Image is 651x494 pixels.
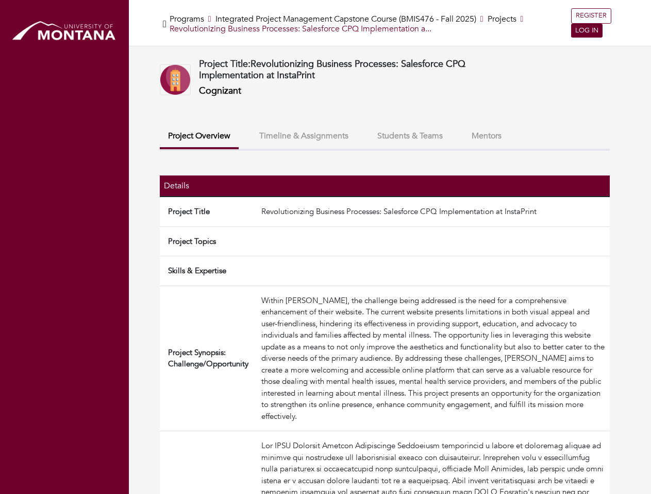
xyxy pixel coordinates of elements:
[369,125,451,147] button: Students & Teams
[170,23,431,34] span: Revolutionizing Business Processes: Salesforce CPQ Implementation a...
[160,256,257,286] td: Skills & Expertise
[160,286,257,431] td: Project Synopsis: Challenge/Opportunity
[160,197,257,226] td: Project Title
[261,295,606,422] div: Within [PERSON_NAME], the challenge being addressed is the need for a comprehensive enhancement o...
[199,84,241,97] a: Cognizant
[199,59,475,81] h4: Project Title:
[160,175,257,197] th: Details
[571,8,611,24] a: REGISTER
[488,13,516,25] a: Projects
[571,24,603,38] a: LOG IN
[160,64,191,95] img: Company-Icon-7f8a26afd1715722aa5ae9dc11300c11ceeb4d32eda0db0d61c21d11b95ecac6.png
[463,125,510,147] button: Mentors
[215,13,476,25] a: Integrated Project Management Capstone Course (BMIS476 - Fall 2025)
[160,226,257,256] td: Project Topics
[199,58,465,82] span: Revolutionizing Business Processes: Salesforce CPQ Implementation at InstaPrint
[10,18,119,45] img: montana_logo.png
[257,197,610,226] td: Revolutionizing Business Processes: Salesforce CPQ Implementation at InstaPrint
[160,125,239,149] button: Project Overview
[170,13,204,25] a: Programs
[251,125,357,147] button: Timeline & Assignments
